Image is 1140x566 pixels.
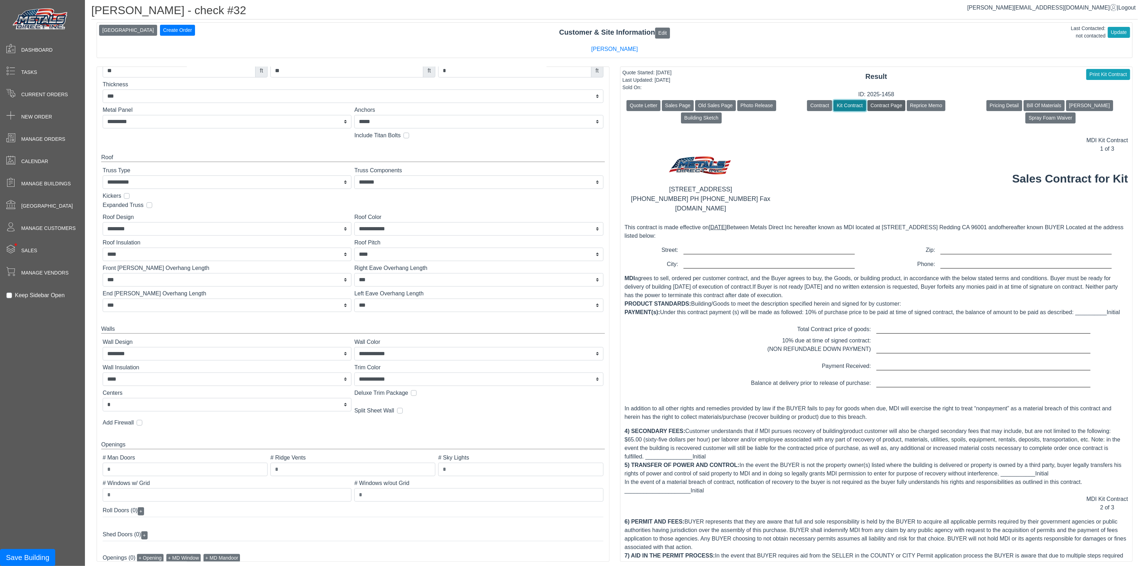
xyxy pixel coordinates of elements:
label: # Man Doors [103,454,268,462]
span: Dashboard [21,46,53,54]
label: Kickers [103,192,121,200]
button: Photo Release [737,100,776,111]
button: Print Kit Contract [1086,69,1130,80]
div: Balance at delivery prior to release of purchase: [619,379,876,387]
strong: 6) PERMIT AND FEES: [625,519,684,525]
span: Logout [1118,5,1136,11]
div: Last Contacted: not contacted [1071,25,1106,40]
label: # Sky Lights [438,454,603,462]
div: ID: 2025-1458 [620,90,1133,99]
span: Calendar [21,158,48,165]
button: + [141,531,148,539]
button: Spray Foam Waiver [1025,112,1075,123]
button: + Opening [137,554,164,562]
button: Create Order [160,25,195,36]
div: ft [255,64,268,77]
label: Wall Insulation [103,363,351,372]
div: Customer understands that if MDI pursues recovery of building/product customer will also be charg... [625,427,1128,495]
div: Phone: [876,260,941,268]
button: Update [1108,27,1130,38]
label: Centers [103,389,351,397]
span: Manage Buildings [21,180,71,187]
button: Pricing Detail [986,100,1022,111]
span: [GEOGRAPHIC_DATA] [21,202,73,210]
label: End [PERSON_NAME] Overhang Length [103,289,351,298]
span: Current Orders [21,91,68,98]
div: MDI Kit Contract 1 of 3 [1087,136,1128,153]
a: [PERSON_NAME][EMAIL_ADDRESS][DOMAIN_NAME] [967,5,1117,11]
div: Walls [101,325,605,334]
label: Thickness [103,80,603,89]
div: Sold On: [623,84,672,91]
div: Quote Started: [DATE] [623,69,672,76]
label: # Ridge Vents [270,454,435,462]
label: Wall Color [354,338,603,346]
span: Manage Orders [21,135,65,143]
label: Wall Design [103,338,351,346]
label: Truss Components [354,166,603,175]
button: + MD Mandoor [204,554,240,562]
strong: 7) AID IN THE PERMIT PROCESS: [625,553,715,559]
div: [STREET_ADDRESS] [PHONE_NUMBER] PH [PHONE_NUMBER] Fax [DOMAIN_NAME] [625,180,777,218]
div: This contract is made effective on Between Metals Direct Inc hereafter known as MDI located at [S... [625,223,1128,268]
img: MD logo [666,153,735,180]
div: Total Contract price of goods: [619,325,876,334]
div: 10% due at time of signed contract: (NON REFUNDABLE DOWN PAYMENT) [619,336,876,353]
label: Front [PERSON_NAME] Overhang Length [103,264,351,272]
label: Add Firewall [103,418,134,427]
div: Zip: [876,246,941,254]
button: Reprice Memo [907,100,945,111]
span: Manage Customers [21,225,76,232]
button: + MD Window [166,554,201,562]
div: Shed Doors (0) [103,529,603,541]
div: Last Updated: [DATE] [623,76,672,84]
div: Customer & Site Information [97,27,1132,38]
button: Edit [655,28,670,39]
label: Right Eave Overhang Length [354,264,603,272]
span: Sales [21,247,37,254]
label: Truss Type [103,166,351,175]
strong: 5) TRANSFER OF POWER AND CONTROL: [625,462,740,468]
button: Contract Page [867,100,906,111]
label: Metal Panel [103,106,351,114]
label: Left Eave Overhang Length [354,289,603,298]
strong: MDI [625,275,635,281]
span: Tasks [21,69,37,76]
strong: PAYMENT(s): [625,309,660,315]
div: MDI Kit Contract 2 of 3 [1087,495,1128,512]
label: Roof Design [103,213,351,221]
img: Metals Direct Inc Logo [11,6,71,33]
div: City: [619,260,684,268]
strong: PRODUCT STANDARDS: [625,301,691,307]
div: Openings (0) [103,553,603,564]
div: ft [591,64,603,77]
label: Split Sheet Wall [354,406,394,415]
button: [GEOGRAPHIC_DATA] [99,25,157,36]
h1: [PERSON_NAME] - check #32 [91,4,1138,19]
div: | [967,4,1136,12]
button: [PERSON_NAME] [1066,100,1113,111]
label: Trim Color [354,363,603,372]
div: Roof [101,153,605,162]
span: [DATE] [709,224,727,230]
label: Include Titan Bolts [354,131,401,140]
label: Roof Pitch [354,238,603,247]
label: Deluxe Trim Package [354,389,408,397]
div: Payment Received: [619,362,876,370]
button: Kit Contract [833,100,866,111]
div: Result [620,71,1133,82]
div: Roll Doors (0) [103,504,603,517]
a: [PERSON_NAME] [591,46,638,52]
button: Old Sales Page [695,100,736,111]
div: Sales Contract for Kit [1012,170,1128,218]
label: # Windows w/ Grid [103,479,351,487]
label: Anchors [354,106,603,114]
label: Keep Sidebar Open [15,291,65,300]
span: • [7,233,25,256]
div: Street: [619,246,684,254]
button: Building Sketch [681,112,722,123]
div: ft [423,64,435,77]
label: Roof Insulation [103,238,351,247]
label: Roof Color [354,213,603,221]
